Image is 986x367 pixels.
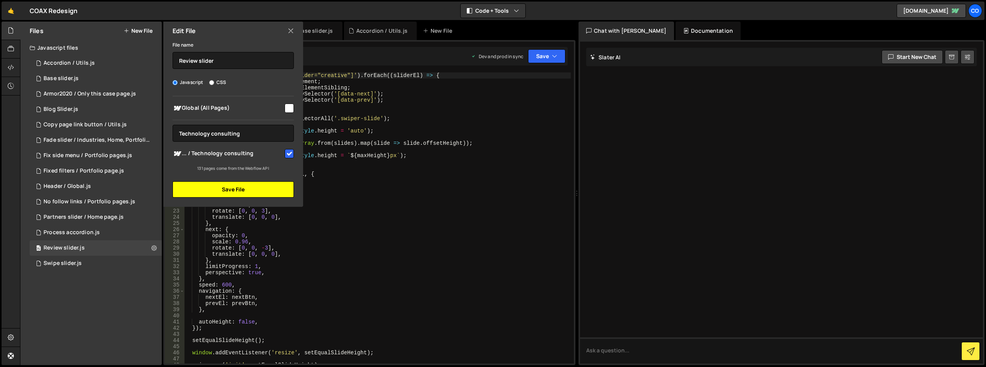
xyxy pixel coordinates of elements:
[44,152,132,159] div: Fix side menu / Portfolio pages.js
[528,49,565,63] button: Save
[165,313,184,319] div: 40
[44,229,100,236] div: Process accordion.js
[30,132,164,148] div: 14632/39082.js
[30,240,162,256] div: 14632/38193.js
[197,166,269,171] small: 131 pages come from the Webflow API
[30,102,162,117] div: Blog Slider.js
[165,288,184,294] div: 36
[165,331,184,337] div: 43
[298,27,333,35] div: Base slider.js
[30,194,162,209] div: 14632/40149.js
[165,239,184,245] div: 28
[173,79,203,86] label: Javascript
[897,4,966,18] a: [DOMAIN_NAME]
[36,246,41,252] span: 75
[590,54,621,61] h2: Slater AI
[676,22,741,40] div: Documentation
[165,251,184,257] div: 30
[173,104,283,113] span: Global (All Pages)
[44,75,79,82] div: Base slider.js
[165,208,184,214] div: 23
[44,168,124,174] div: Fixed filters / Portfolio page.js
[44,121,127,128] div: Copy page link button / Utils.js
[20,40,162,55] div: Javascript files
[44,90,136,97] div: Armor2020 / Only this case page.js
[165,282,184,288] div: 35
[30,86,162,102] div: 14632/40346.js
[165,294,184,300] div: 37
[173,52,294,69] input: Name
[209,79,226,86] label: CSS
[44,198,135,205] div: No follow links / Portfolio pages.js
[165,270,184,276] div: 33
[165,350,184,356] div: 46
[471,53,523,60] div: Dev and prod in sync
[165,245,184,251] div: 29
[165,276,184,282] div: 34
[2,2,20,20] a: 🤙
[461,4,525,18] button: Code + Tools
[30,256,162,271] div: 14632/38199.js
[165,233,184,239] div: 27
[165,257,184,263] div: 31
[30,148,162,163] div: 14632/39704.js
[165,214,184,220] div: 24
[44,106,78,113] div: Blog Slider.js
[209,80,214,85] input: CSS
[165,307,184,313] div: 39
[30,179,162,194] div: 14632/38826.js
[44,245,85,251] div: Review slider.js
[165,319,184,325] div: 41
[165,337,184,344] div: 44
[173,27,196,35] h2: Edit File
[165,300,184,307] div: 38
[165,220,184,226] div: 25
[165,356,184,362] div: 47
[44,214,124,221] div: Partners slider / Home page.js
[173,181,294,198] button: Save File
[30,6,77,15] div: COAX Redesign
[173,125,294,142] input: Search pages
[30,163,162,179] div: 14632/39741.js
[44,183,91,190] div: Header / Global.js
[173,149,283,158] span: ... / Technology consulting
[30,71,162,86] div: Base slider.js
[356,27,407,35] div: Accordion / Utils.js
[165,325,184,331] div: 42
[44,60,95,67] div: Accordion / Utils.js
[968,4,982,18] a: CO
[124,28,153,34] button: New File
[30,225,162,240] div: 14632/38280.js
[30,27,44,35] h2: Files
[165,226,184,233] div: 26
[30,209,162,225] div: 14632/39525.js
[173,41,193,49] label: File name
[30,117,162,132] div: 14632/39688.js
[44,137,150,144] div: Fade slider / Industries, Home, Portfolio.js
[44,260,82,267] div: Swipe slider.js
[423,27,455,35] div: New File
[882,50,943,64] button: Start new chat
[173,80,178,85] input: Javascript
[165,263,184,270] div: 32
[30,55,162,71] div: Accordion / Utils.js
[165,344,184,350] div: 45
[579,22,674,40] div: Chat with [PERSON_NAME]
